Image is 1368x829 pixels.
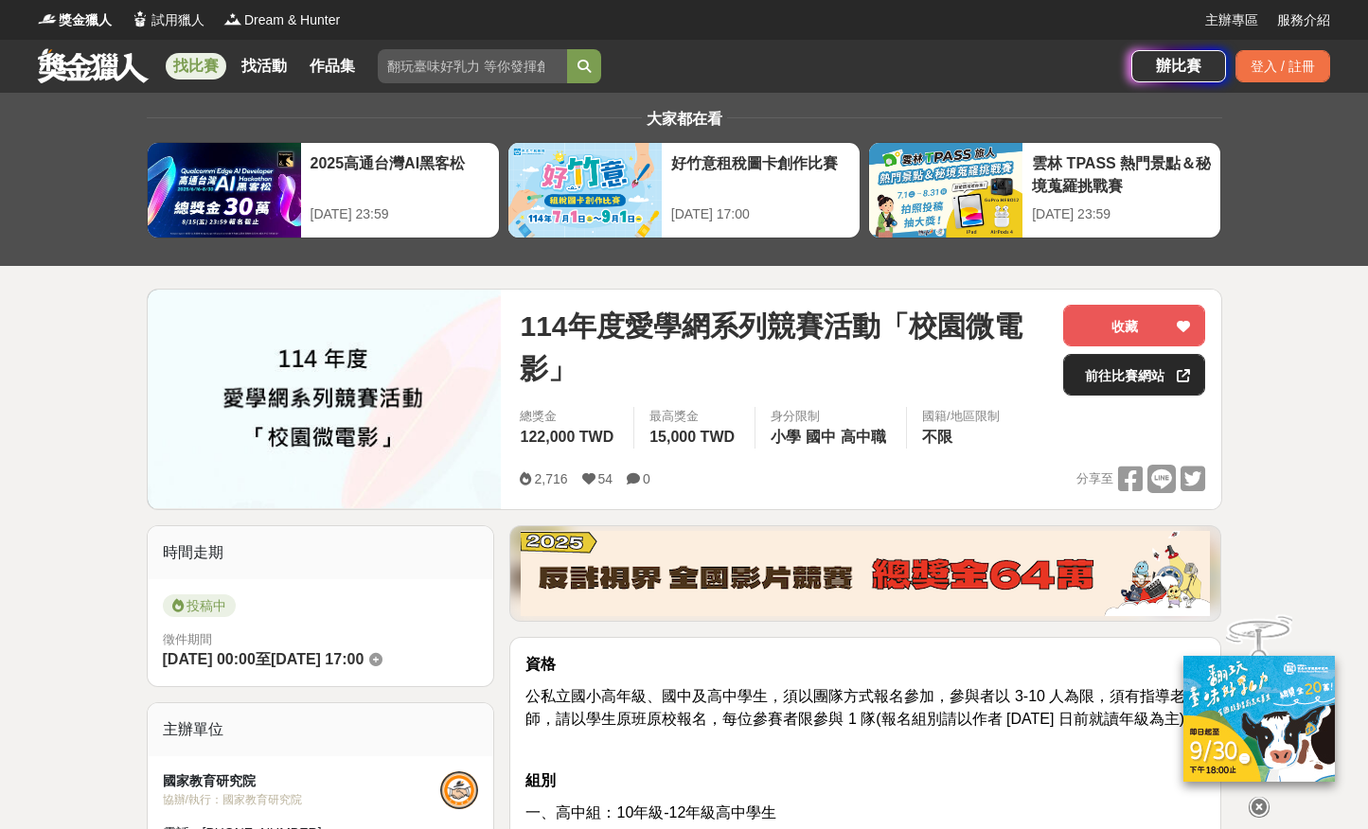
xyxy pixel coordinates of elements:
[642,111,727,127] span: 大家都在看
[525,688,1199,727] span: 公私立國小高年級、國中及高中學生，須以團隊方式報名參加，參與者以 3-10 人為限，須有指導老師，請以學生原班原校報名，每位參賽者限參與 1 隊(報名組別請以作者 [DATE] 日前就讀年級為主)。
[771,407,891,426] div: 身分限制
[166,53,226,79] a: 找比賽
[244,10,340,30] span: Dream & Hunter
[163,594,236,617] span: 投稿中
[922,429,952,445] span: 不限
[38,9,57,28] img: Logo
[378,49,567,83] input: 翻玩臺味好乳力 等你發揮創意！
[1032,204,1211,224] div: [DATE] 23:59
[1235,50,1330,82] div: 登入 / 註冊
[1076,465,1113,493] span: 分享至
[1277,10,1330,30] a: 服務介紹
[1131,50,1226,82] a: 辦比賽
[841,429,886,445] span: 高中職
[806,429,836,445] span: 國中
[649,407,739,426] span: 最高獎金
[1063,305,1205,346] button: 收藏
[148,703,494,756] div: 主辦單位
[1205,10,1258,30] a: 主辦專區
[163,632,212,646] span: 徵件期間
[1032,152,1211,195] div: 雲林 TPASS 熱門景點＆秘境蒐羅挑戰賽
[234,53,294,79] a: 找活動
[520,305,1048,390] span: 114年度愛學網系列競賽活動「校園微電影」
[311,152,489,195] div: 2025高通台灣AI黑客松
[771,429,801,445] span: 小學
[525,772,556,788] strong: 組別
[525,804,776,820] span: 一、高中組：10年級-12年級高中學生
[131,10,204,30] a: Logo試用獵人
[148,290,502,508] img: Cover Image
[922,407,1000,426] div: 國籍/地區限制
[271,651,364,667] span: [DATE] 17:00
[131,9,150,28] img: Logo
[151,10,204,30] span: 試用獵人
[148,526,494,579] div: 時間走期
[311,204,489,224] div: [DATE] 23:59
[507,142,861,238] a: 好竹意租稅圖卡創作比賽[DATE] 17:00
[38,10,112,30] a: Logo獎金獵人
[598,471,613,486] span: 54
[649,429,735,445] span: 15,000 TWD
[163,791,441,808] div: 協辦/執行： 國家教育研究院
[643,471,650,486] span: 0
[671,152,850,195] div: 好竹意租稅圖卡創作比賽
[868,142,1221,238] a: 雲林 TPASS 熱門景點＆秘境蒐羅挑戰賽[DATE] 23:59
[302,53,363,79] a: 作品集
[256,651,271,667] span: 至
[163,651,256,667] span: [DATE] 00:00
[534,471,567,486] span: 2,716
[521,531,1210,616] img: 760c60fc-bf85-49b1-bfa1-830764fee2cd.png
[671,204,850,224] div: [DATE] 17:00
[223,10,340,30] a: LogoDream & Hunter
[163,771,441,791] div: 國家教育研究院
[147,142,500,238] a: 2025高通台灣AI黑客松[DATE] 23:59
[223,9,242,28] img: Logo
[1183,656,1335,782] img: c171a689-fb2c-43c6-a33c-e56b1f4b2190.jpg
[1063,354,1205,396] a: 前往比賽網站
[520,407,618,426] span: 總獎金
[525,656,556,672] strong: 資格
[59,10,112,30] span: 獎金獵人
[520,429,613,445] span: 122,000 TWD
